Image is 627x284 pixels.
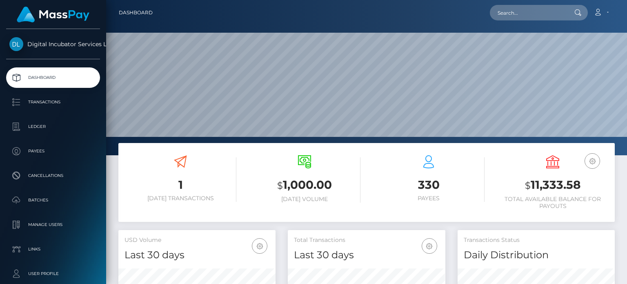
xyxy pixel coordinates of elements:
[6,165,100,186] a: Cancellations
[9,170,97,182] p: Cancellations
[125,236,269,244] h5: USD Volume
[9,72,97,84] p: Dashboard
[373,195,485,202] h6: Payees
[249,196,360,203] h6: [DATE] Volume
[6,239,100,259] a: Links
[464,248,609,262] h4: Daily Distribution
[9,121,97,133] p: Ledger
[249,177,360,194] h3: 1,000.00
[125,195,236,202] h6: [DATE] Transactions
[373,177,485,193] h3: 330
[6,215,100,235] a: Manage Users
[9,243,97,255] p: Links
[464,236,609,244] h5: Transactions Status
[125,248,269,262] h4: Last 30 days
[9,145,97,157] p: Payees
[6,40,100,48] span: Digital Incubator Services Limited
[6,141,100,161] a: Payees
[119,4,153,21] a: Dashboard
[497,177,609,194] h3: 11,333.58
[490,5,567,20] input: Search...
[9,37,23,51] img: Digital Incubator Services Limited
[277,180,283,191] small: $
[6,67,100,88] a: Dashboard
[525,180,531,191] small: $
[125,177,236,193] h3: 1
[294,248,439,262] h4: Last 30 days
[17,7,89,22] img: MassPay Logo
[6,190,100,210] a: Batches
[6,92,100,112] a: Transactions
[9,268,97,280] p: User Profile
[9,219,97,231] p: Manage Users
[497,196,609,210] h6: Total Available Balance for Payouts
[6,264,100,284] a: User Profile
[9,194,97,206] p: Batches
[294,236,439,244] h5: Total Transactions
[9,96,97,108] p: Transactions
[6,116,100,137] a: Ledger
